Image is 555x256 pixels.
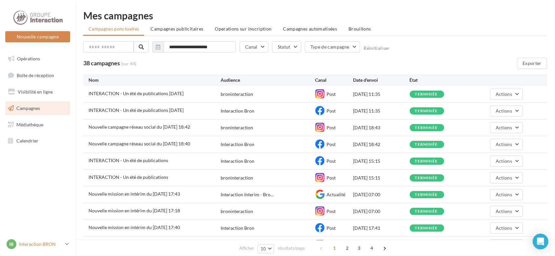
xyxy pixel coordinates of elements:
span: Calendrier [16,138,38,143]
span: Nouvelle mission en intérim du 04-06-2025 17:43 [89,191,180,197]
span: Actions [496,141,512,147]
div: [DATE] 11:35 [353,91,410,97]
span: Nouvelle mission en intérim du 04-06-2025 17:40 [89,224,180,230]
span: Post [327,225,336,231]
span: Interaction Interim - Bro... [221,191,273,198]
div: Audience [221,77,315,83]
span: 10 [261,246,266,251]
span: Actions [496,192,512,197]
button: Actions [490,206,523,217]
div: [DATE] 18:43 [353,124,410,131]
button: Canal [240,41,268,53]
button: Nouvelle campagne [5,31,70,42]
span: Campagnes publicitaires [150,26,203,32]
span: 2 [342,243,352,253]
span: 38 campagnes [83,59,120,67]
a: Campagnes [4,101,71,115]
span: Actions [496,91,512,97]
button: Actions [490,139,523,150]
span: Opérations [17,56,40,61]
span: Post [327,158,336,164]
span: Actions [496,225,512,231]
span: Actions [496,175,512,181]
div: broninteraction [221,91,253,97]
button: Réinitialiser [364,46,390,51]
span: Operations sur inscription [215,26,271,32]
div: terminée [415,226,438,230]
div: Interaction Bron [221,158,254,164]
div: Mes campagnes [83,11,547,20]
button: Actions [490,105,523,117]
button: Actions [490,172,523,183]
span: INTERACTION - Un été de publications [89,174,168,180]
button: Actions [490,239,523,250]
span: Nouvelle campagne réseau social du 18-08-2025 18:42 [89,124,190,130]
div: terminée [415,126,438,130]
span: Campagnes [16,105,40,111]
span: Post [327,125,336,130]
div: terminée [415,142,438,147]
div: terminée [415,193,438,197]
div: [DATE] 07:00 [353,191,410,198]
span: INTERACTION - Un été de publications [89,158,168,163]
p: Interaction BRON [19,241,63,247]
span: 4 [367,243,377,253]
button: Actions [490,89,523,100]
a: IB Interaction BRON [5,238,70,250]
span: Post [327,91,336,97]
div: broninteraction [221,208,253,215]
div: broninteraction [221,175,253,181]
div: Nom [89,77,221,83]
span: résultats/page [278,245,305,251]
button: Actions [490,122,523,133]
span: Nouvelle campagne réseau social du 18-08-2025 18:40 [89,141,190,146]
span: 1 [329,243,340,253]
button: Statut [272,41,301,53]
div: État [410,77,466,83]
span: Post [327,141,336,147]
div: broninteraction [221,124,253,131]
span: INTERACTION - Un été de publications 26/08/2025 [89,91,184,96]
span: Actualité [327,192,346,197]
div: Interaction Bron [221,108,254,114]
span: IB [10,241,14,247]
div: [DATE] 15:15 [353,175,410,181]
span: 3 [354,243,364,253]
div: terminée [415,209,438,214]
span: Post [327,208,336,214]
button: Type de campagne [305,41,360,53]
div: terminée [415,176,438,180]
span: Campagnes automatisées [283,26,337,32]
span: Post [327,175,336,181]
span: Actions [496,125,512,130]
span: Afficher [239,245,254,251]
span: Nouvelle mission en intérim du 04-06-2025 17:18 [89,208,180,213]
span: Post [327,108,336,114]
a: Visibilité en ligne [4,85,71,99]
div: [DATE] 15:15 [353,158,410,164]
div: Interaction Bron [221,141,254,148]
a: Médiathèque [4,118,71,132]
a: Calendrier [4,134,71,148]
a: Boîte de réception [4,68,71,82]
div: [DATE] 18:42 [353,141,410,148]
div: Canal [315,77,353,83]
div: Open Intercom Messenger [533,234,548,249]
a: Opérations [4,52,71,66]
div: [DATE] 07:00 [353,208,410,215]
div: [DATE] 17:41 [353,225,410,231]
div: Interaction Bron [221,225,254,231]
button: 10 [258,244,274,253]
span: Brouillons [348,26,371,32]
div: terminée [415,159,438,163]
div: terminée [415,109,438,113]
button: Exporter [517,58,547,69]
span: (sur 44) [121,60,136,67]
div: terminée [415,92,438,96]
button: Actions [490,189,523,200]
button: Actions [490,223,523,234]
span: Actions [496,208,512,214]
span: Visibilité en ligne [18,89,53,95]
div: [DATE] 11:35 [353,108,410,114]
span: Actions [496,158,512,164]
